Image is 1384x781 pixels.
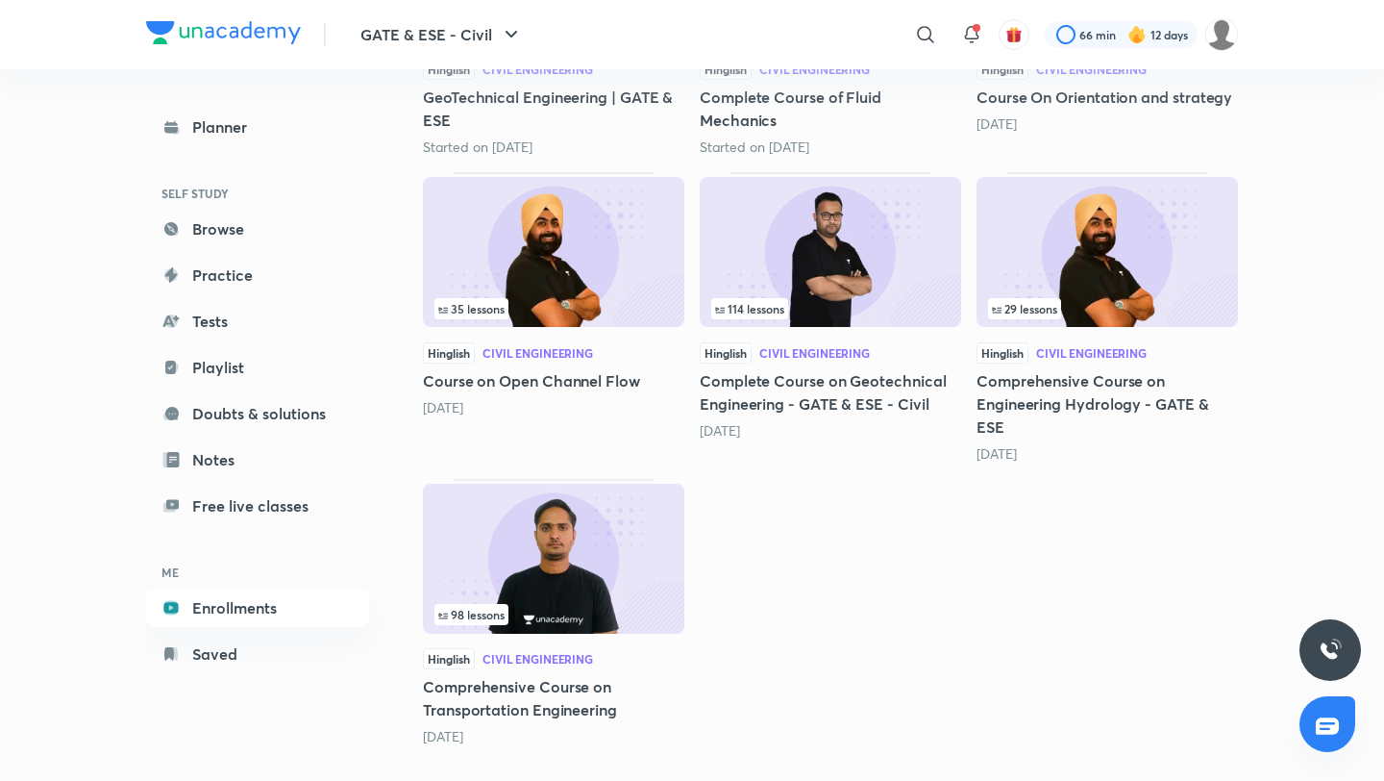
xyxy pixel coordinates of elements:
div: infocontainer [434,604,673,625]
span: 114 lessons [715,303,784,315]
div: Civil Engineering [482,63,593,75]
button: avatar [999,19,1029,50]
img: Thumbnail [423,484,684,634]
a: Doubts & solutions [146,394,369,433]
h5: Comprehensive Course on Transportation Engineering [423,675,684,721]
a: Tests [146,302,369,340]
a: Free live classes [146,487,369,525]
div: infosection [434,604,673,625]
span: Hinglish [700,342,752,364]
button: GATE & ESE - Civil [349,15,534,54]
div: Civil Engineering [1036,63,1147,75]
div: Course on Open Channel Flow [423,172,684,463]
span: Hinglish [423,342,475,364]
div: Started on Aug 29 [423,138,684,157]
span: Hinglish [423,59,475,80]
h5: Complete Course of Fluid Mechanics [700,86,961,132]
span: 29 lessons [992,303,1057,315]
span: Hinglish [700,59,752,80]
img: Rahul KD [1205,18,1238,51]
div: Comprehensive Course on Engineering Hydrology - GATE & ESE [976,172,1238,463]
div: Civil Engineering [759,347,870,359]
a: Company Logo [146,21,301,49]
a: Notes [146,441,369,479]
h5: GeoTechnical Engineering | GATE & ESE [423,86,684,132]
a: Saved [146,635,369,673]
div: infosection [988,298,1226,319]
div: Complete Course on Geotechnical Engineering - GATE & ESE - Civil [700,172,961,463]
img: streak [1127,25,1147,44]
img: ttu [1319,639,1342,662]
div: Civil Engineering [1036,347,1147,359]
h5: Complete Course on Geotechnical Engineering - GATE & ESE - Civil [700,369,961,416]
div: 1 month ago [976,114,1238,134]
span: 98 lessons [438,609,505,620]
div: Civil Engineering [482,653,593,665]
div: Comprehensive Course on Transportation Engineering [423,479,684,746]
div: Civil Engineering [482,347,593,359]
div: 3 years ago [423,727,684,746]
a: Enrollments [146,589,369,627]
h6: ME [146,556,369,589]
div: infosection [711,298,950,319]
h5: Comprehensive Course on Engineering Hydrology - GATE & ESE [976,369,1238,439]
div: 1 year ago [700,421,961,441]
div: 2 years ago [976,444,1238,464]
img: avatar [1005,26,1023,43]
img: Thumbnail [976,177,1238,327]
div: infocontainer [988,298,1226,319]
img: Thumbnail [423,177,684,327]
h5: Course on Open Channel Flow [423,369,684,392]
div: left [711,298,950,319]
span: 35 lessons [438,303,505,315]
a: Browse [146,210,369,248]
span: Hinglish [423,648,475,669]
div: left [988,298,1226,319]
img: Company Logo [146,21,301,44]
h5: Course On Orientation and strategy [976,86,1238,109]
div: 9 months ago [423,398,684,417]
a: Playlist [146,348,369,387]
a: Practice [146,256,369,294]
h6: SELF STUDY [146,177,369,210]
div: Started on Sept 30 [700,138,961,157]
div: infocontainer [434,298,673,319]
a: Planner [146,108,369,146]
span: Hinglish [976,59,1028,80]
div: infocontainer [711,298,950,319]
div: left [434,298,673,319]
span: Hinglish [976,342,1028,364]
div: Civil Engineering [759,63,870,75]
div: left [434,604,673,625]
img: Thumbnail [700,177,961,327]
div: infosection [434,298,673,319]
